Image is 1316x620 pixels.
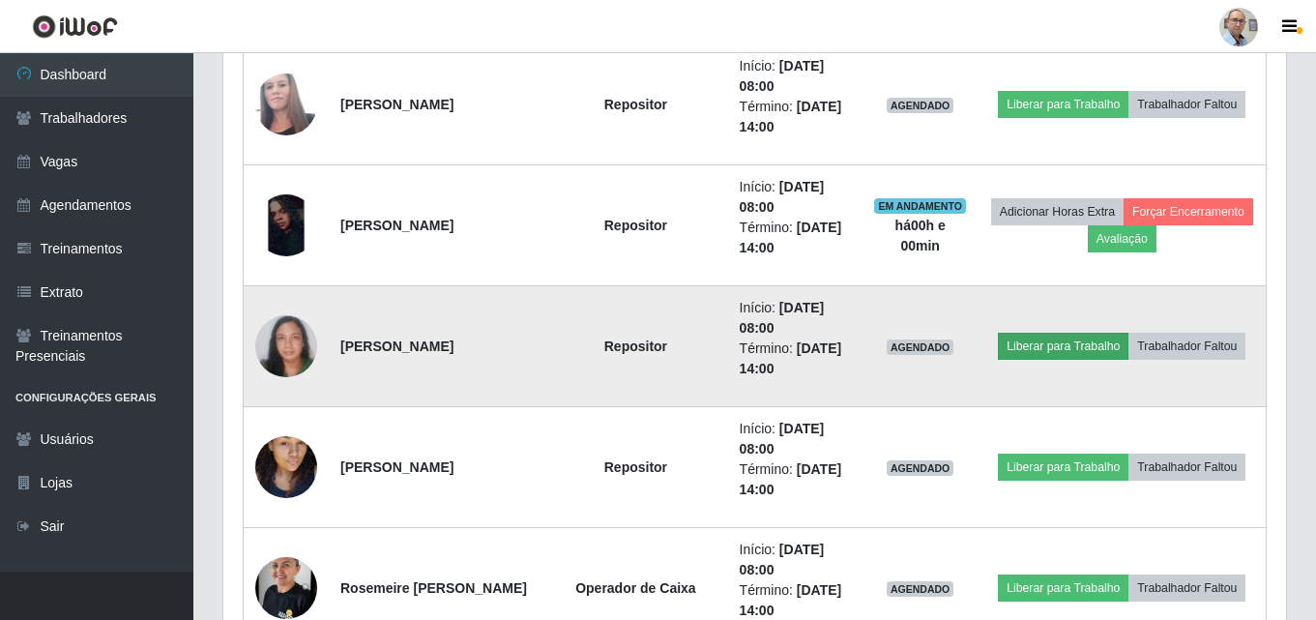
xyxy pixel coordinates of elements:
[740,300,825,336] time: [DATE] 08:00
[604,97,667,112] strong: Repositor
[1128,333,1245,360] button: Trabalhador Faltou
[740,459,851,500] li: Término:
[604,339,667,354] strong: Repositor
[340,339,453,354] strong: [PERSON_NAME]
[895,218,946,253] strong: há 00 h e 00 min
[740,97,851,137] li: Término:
[740,542,825,577] time: [DATE] 08:00
[740,540,851,580] li: Início:
[887,98,954,113] span: AGENDADO
[575,580,696,596] strong: Operador de Caixa
[1128,454,1245,481] button: Trabalhador Faltou
[887,340,954,355] span: AGENDADO
[740,177,851,218] li: Início:
[998,454,1128,481] button: Liberar para Trabalho
[740,298,851,339] li: Início:
[998,91,1128,118] button: Liberar para Trabalho
[887,581,954,597] span: AGENDADO
[604,218,667,233] strong: Repositor
[740,339,851,379] li: Término:
[740,218,851,258] li: Término:
[991,198,1124,225] button: Adicionar Horas Extra
[1128,575,1245,602] button: Trabalhador Faltou
[874,198,966,214] span: EM ANDAMENTO
[740,419,851,459] li: Início:
[255,52,317,157] img: 1709163979582.jpeg
[1088,225,1156,252] button: Avaliação
[998,333,1128,360] button: Liberar para Trabalho
[740,179,825,215] time: [DATE] 08:00
[604,459,667,475] strong: Repositor
[340,459,453,475] strong: [PERSON_NAME]
[32,15,118,39] img: CoreUI Logo
[340,218,453,233] strong: [PERSON_NAME]
[255,412,317,522] img: 1732630854810.jpeg
[340,97,453,112] strong: [PERSON_NAME]
[740,421,825,457] time: [DATE] 08:00
[1124,198,1253,225] button: Forçar Encerramento
[740,56,851,97] li: Início:
[1128,91,1245,118] button: Trabalhador Faltou
[255,315,317,377] img: 1731531704923.jpeg
[340,580,527,596] strong: Rosemeire [PERSON_NAME]
[255,194,317,256] img: 1704829522631.jpeg
[740,58,825,94] time: [DATE] 08:00
[887,460,954,476] span: AGENDADO
[998,575,1128,602] button: Liberar para Trabalho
